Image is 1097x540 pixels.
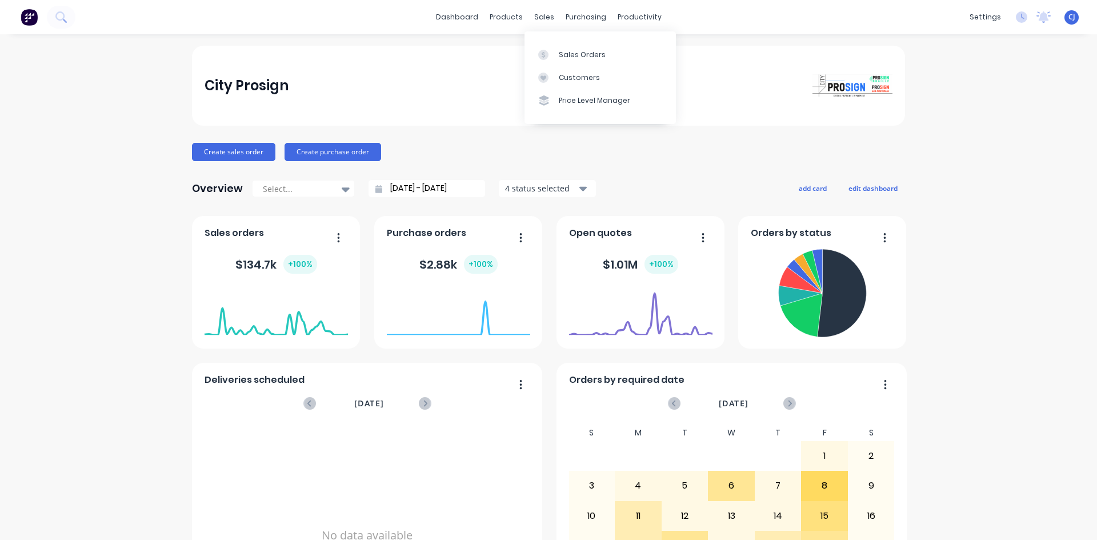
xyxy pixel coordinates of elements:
[569,471,615,500] div: 3
[802,442,847,470] div: 1
[525,89,676,112] a: Price Level Manager
[192,177,243,200] div: Overview
[662,471,708,500] div: 5
[569,226,632,240] span: Open quotes
[205,373,305,387] span: Deliveries scheduled
[755,425,802,441] div: T
[559,95,630,106] div: Price Level Manager
[559,73,600,83] div: Customers
[615,502,661,530] div: 11
[192,143,275,161] button: Create sales order
[662,425,708,441] div: T
[848,442,894,470] div: 2
[612,9,667,26] div: productivity
[464,255,498,274] div: + 100 %
[708,502,754,530] div: 13
[559,50,606,60] div: Sales Orders
[21,9,38,26] img: Factory
[525,43,676,66] a: Sales Orders
[755,471,801,500] div: 7
[1068,12,1075,22] span: CJ
[603,255,678,274] div: $ 1.01M
[644,255,678,274] div: + 100 %
[708,425,755,441] div: W
[801,425,848,441] div: F
[848,471,894,500] div: 9
[708,471,754,500] div: 6
[791,181,834,195] button: add card
[568,425,615,441] div: S
[499,180,596,197] button: 4 status selected
[419,255,498,274] div: $ 2.88k
[751,226,831,240] span: Orders by status
[205,226,264,240] span: Sales orders
[615,425,662,441] div: M
[755,502,801,530] div: 14
[964,9,1007,26] div: settings
[569,502,615,530] div: 10
[560,9,612,26] div: purchasing
[484,9,529,26] div: products
[285,143,381,161] button: Create purchase order
[283,255,317,274] div: + 100 %
[205,74,289,97] div: City Prosign
[662,502,708,530] div: 12
[525,66,676,89] a: Customers
[719,397,748,410] span: [DATE]
[387,226,466,240] span: Purchase orders
[812,74,892,97] img: City Prosign
[505,182,577,194] div: 4 status selected
[529,9,560,26] div: sales
[354,397,384,410] span: [DATE]
[235,255,317,274] div: $ 134.7k
[841,181,905,195] button: edit dashboard
[802,471,847,500] div: 8
[430,9,484,26] a: dashboard
[802,502,847,530] div: 15
[848,502,894,530] div: 16
[615,471,661,500] div: 4
[848,425,895,441] div: S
